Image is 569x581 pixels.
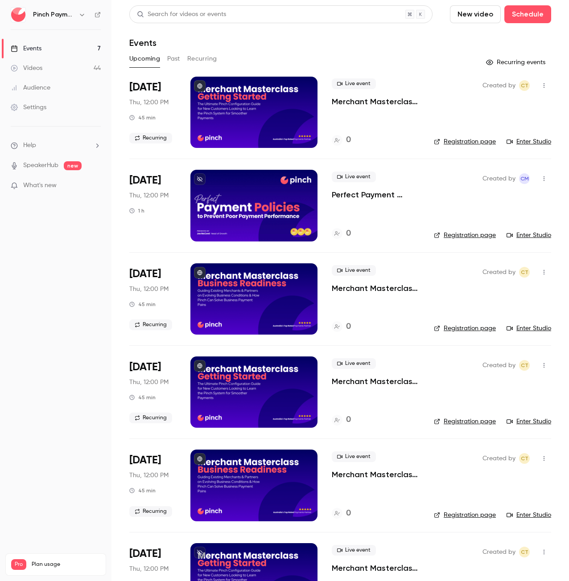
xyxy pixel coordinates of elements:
div: Sep 25 Thu, 12:00 PM (Australia/Brisbane) [129,170,176,241]
span: [DATE] [129,360,161,374]
span: Cameron Taylor [519,547,530,557]
div: 45 min [129,114,156,121]
img: Pinch Payments [11,8,25,22]
span: Created by [482,360,515,371]
span: Cameron Taylor [519,80,530,91]
span: Thu, 12:00 PM [129,191,169,200]
span: Live event [332,78,376,89]
span: Help [23,141,36,150]
button: Schedule [504,5,551,23]
a: Enter Studio [507,137,551,146]
div: 45 min [129,394,156,401]
h4: 0 [346,321,351,333]
a: Registration page [434,231,496,240]
h6: Pinch Payments [33,10,75,19]
div: Oct 2 Thu, 12:00 PM (Australia/Brisbane) [129,263,176,335]
div: Events [11,44,41,53]
div: 45 min [129,487,156,494]
a: Merchant Masterclass - Business Readiness Edition [332,283,420,294]
a: 0 [332,134,351,146]
span: Created by [482,173,515,184]
span: Recurring [129,319,172,330]
a: Merchant Masterclass - Getting Started with Pinch [332,563,420,573]
a: Registration page [434,324,496,333]
div: Audience [11,83,50,92]
a: Enter Studio [507,417,551,426]
span: Live event [332,358,376,369]
div: Settings [11,103,46,112]
a: Registration page [434,417,496,426]
iframe: Noticeable Trigger [90,182,101,190]
span: CT [521,453,528,464]
div: Oct 16 Thu, 12:00 PM (Australia/Brisbane) [129,356,176,428]
span: new [64,161,82,170]
a: Enter Studio [507,231,551,240]
a: 0 [332,228,351,240]
span: Recurring [129,413,172,423]
span: Plan usage [32,561,100,568]
a: SpeakerHub [23,161,58,170]
span: Created by [482,547,515,557]
span: [DATE] [129,80,161,94]
span: Created by [482,80,515,91]
h4: 0 [346,507,351,520]
span: CT [521,547,528,557]
span: Recurring [129,506,172,517]
span: Cameron Taylor [519,453,530,464]
h4: 0 [346,414,351,426]
button: Upcoming [129,52,160,66]
span: Clarenz Miralles [519,173,530,184]
span: [DATE] [129,453,161,467]
div: Sep 18 Thu, 12:00 PM (Australia/Brisbane) [129,77,176,148]
span: Thu, 12:00 PM [129,471,169,480]
span: [DATE] [129,547,161,561]
a: Registration page [434,137,496,146]
a: Merchant Masterclass - Getting Started with Pinch [332,376,420,387]
span: [DATE] [129,267,161,281]
span: CM [520,173,529,184]
span: Recurring [129,133,172,143]
a: Merchant Masterclass - Getting Started with Pinch [332,96,420,107]
span: Thu, 12:00 PM [129,378,169,387]
li: help-dropdown-opener [11,141,101,150]
a: Enter Studio [507,324,551,333]
a: 0 [332,321,351,333]
span: Live event [332,172,376,182]
span: Live event [332,545,376,556]
button: Recurring [187,52,217,66]
div: Oct 30 Thu, 12:00 PM (Australia/Brisbane) [129,450,176,521]
h4: 0 [346,228,351,240]
span: [DATE] [129,173,161,188]
span: Thu, 12:00 PM [129,565,169,573]
button: New video [450,5,501,23]
a: Enter Studio [507,511,551,520]
button: Recurring events [482,55,551,70]
span: Live event [332,451,376,462]
span: Created by [482,453,515,464]
a: Merchant Masterclass - Business Readiness Edition [332,469,420,480]
a: Perfect Payment Policies to Prevent Poor Payment Performance [332,189,420,200]
span: Thu, 12:00 PM [129,98,169,107]
span: Cameron Taylor [519,360,530,371]
span: Cameron Taylor [519,267,530,278]
span: What's new [23,181,57,190]
a: 0 [332,507,351,520]
span: Live event [332,265,376,276]
div: 45 min [129,301,156,308]
span: CT [521,80,528,91]
span: Pro [11,559,26,570]
a: 0 [332,414,351,426]
h1: Events [129,37,157,48]
span: Created by [482,267,515,278]
div: Videos [11,64,42,73]
span: CT [521,267,528,278]
div: 1 h [129,207,144,214]
div: Search for videos or events [137,10,226,19]
button: Past [167,52,180,66]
